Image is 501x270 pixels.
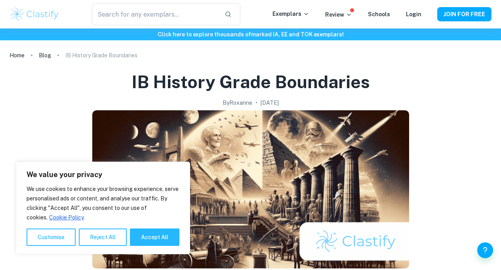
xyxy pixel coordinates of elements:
button: Accept All [130,228,179,246]
p: We value your privacy [27,170,179,179]
div: We value your privacy [16,162,190,254]
a: Schools [368,11,390,17]
h1: IB History Grade Boundaries [131,70,370,94]
h2: [DATE] [261,98,279,107]
img: IB History Grade Boundaries cover image [92,110,409,268]
h6: Click here to explore thousands of marked IA, EE and TOK exemplars ! [2,30,499,39]
button: Reject All [79,228,127,246]
a: Blog [39,50,51,61]
a: Login [406,11,421,17]
p: Exemplars [272,9,309,18]
p: • [255,98,257,107]
img: Clastify logo [10,6,60,22]
p: We use cookies to enhance your browsing experience, serve personalised ads or content, and analys... [27,184,179,222]
a: Home [10,50,25,61]
p: IB History Grade Boundaries [65,51,137,60]
input: Search for any exemplars... [92,3,219,25]
button: Help and Feedback [477,242,493,258]
h2: By Roxanne [223,98,252,107]
a: Cookie Policy [49,214,84,221]
button: Customise [27,228,76,246]
button: JOIN FOR FREE [437,7,491,21]
p: Review [325,10,352,19]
